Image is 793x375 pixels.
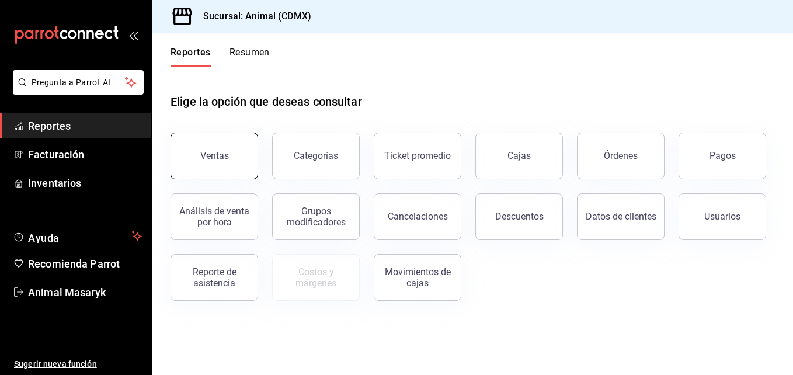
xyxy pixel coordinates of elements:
[171,47,270,67] div: navigation tabs
[14,358,142,370] span: Sugerir nueva función
[28,118,142,134] span: Reportes
[679,193,766,240] button: Usuarios
[28,147,142,162] span: Facturación
[495,211,544,222] div: Descuentos
[374,254,461,301] button: Movimientos de cajas
[294,150,338,161] div: Categorías
[388,211,448,222] div: Cancelaciones
[32,77,126,89] span: Pregunta a Parrot AI
[229,47,270,67] button: Resumen
[128,30,138,40] button: open_drawer_menu
[704,211,740,222] div: Usuarios
[171,254,258,301] button: Reporte de asistencia
[171,47,211,67] button: Reportes
[374,133,461,179] button: Ticket promedio
[178,206,251,228] div: Análisis de venta por hora
[586,211,656,222] div: Datos de clientes
[709,150,736,161] div: Pagos
[171,93,362,110] h1: Elige la opción que deseas consultar
[475,193,563,240] button: Descuentos
[604,150,638,161] div: Órdenes
[28,175,142,191] span: Inventarios
[384,150,451,161] div: Ticket promedio
[374,193,461,240] button: Cancelaciones
[171,193,258,240] button: Análisis de venta por hora
[272,133,360,179] button: Categorías
[272,254,360,301] button: Contrata inventarios para ver este reporte
[507,149,531,163] div: Cajas
[28,284,142,300] span: Animal Masaryk
[272,193,360,240] button: Grupos modificadores
[28,256,142,272] span: Recomienda Parrot
[8,85,144,97] a: Pregunta a Parrot AI
[577,193,665,240] button: Datos de clientes
[171,133,258,179] button: Ventas
[194,9,311,23] h3: Sucursal: Animal (CDMX)
[381,266,454,289] div: Movimientos de cajas
[178,266,251,289] div: Reporte de asistencia
[13,70,144,95] button: Pregunta a Parrot AI
[28,229,127,243] span: Ayuda
[280,206,352,228] div: Grupos modificadores
[577,133,665,179] button: Órdenes
[200,150,229,161] div: Ventas
[679,133,766,179] button: Pagos
[280,266,352,289] div: Costos y márgenes
[475,133,563,179] a: Cajas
